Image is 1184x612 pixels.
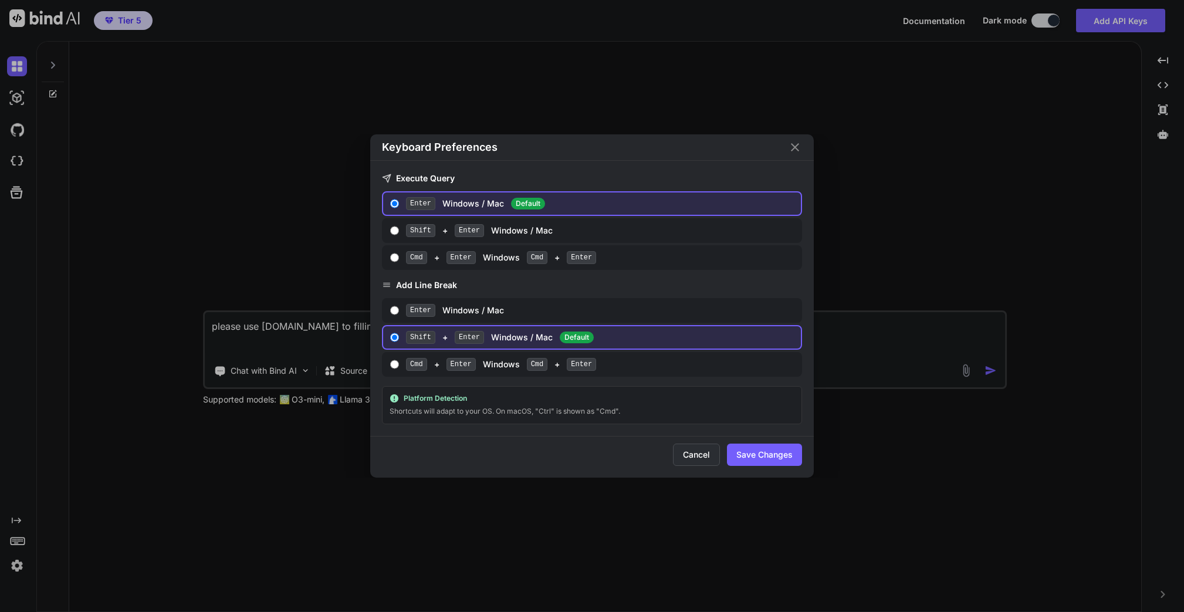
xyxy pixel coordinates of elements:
span: Enter [567,251,596,264]
span: Enter [455,331,484,344]
span: Enter [455,224,484,237]
input: EnterWindows / Mac Default [390,199,399,208]
span: Default [560,332,594,343]
h3: Add Line Break [382,279,803,291]
span: Shift [406,224,435,237]
span: Enter [446,251,476,264]
div: Platform Detection [390,394,795,403]
div: + Windows + [406,358,796,371]
span: Default [511,198,545,209]
span: Enter [406,197,435,210]
div: + Windows / Mac [406,224,796,237]
button: Close [788,140,802,154]
span: Cmd [527,358,548,371]
input: Cmd+Enter Windows Cmd+Enter [390,360,399,369]
h2: Keyboard Preferences [382,139,498,155]
span: Enter [406,304,435,317]
span: Cmd [406,358,427,371]
input: EnterWindows / Mac [390,306,399,315]
div: + Windows + [406,251,796,264]
span: Shift [406,331,435,344]
input: Shift+EnterWindows / Mac [390,226,399,235]
button: Save Changes [727,444,802,466]
input: Cmd+Enter Windows Cmd+Enter [390,253,399,262]
div: + Windows / Mac [406,331,796,344]
span: Cmd [527,251,548,264]
div: Shortcuts will adapt to your OS. On macOS, "Ctrl" is shown as "Cmd". [390,405,795,417]
input: Shift+EnterWindows / MacDefault [390,333,399,342]
span: Cmd [406,251,427,264]
h3: Execute Query [382,173,803,184]
div: Windows / Mac [406,197,796,210]
span: Enter [446,358,476,371]
span: Enter [567,358,596,371]
button: Cancel [673,444,720,466]
div: Windows / Mac [406,304,796,317]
